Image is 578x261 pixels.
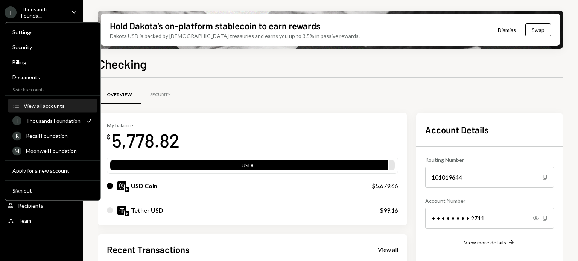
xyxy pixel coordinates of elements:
[488,21,525,39] button: Dismiss
[107,122,179,128] div: My balance
[8,70,97,84] a: Documents
[12,44,93,50] div: Security
[18,217,31,224] div: Team
[26,118,81,124] div: Thousands Foundation
[12,74,93,80] div: Documents
[12,187,93,194] div: Sign out
[150,92,170,98] div: Security
[125,187,129,192] img: ethereum-mainnet
[12,131,21,140] div: R
[425,124,554,136] h2: Account Details
[26,133,93,139] div: Recall Foundation
[98,56,147,71] h1: Checking
[5,6,17,18] div: T
[110,20,321,32] div: Hold Dakota’s on-platform stablecoin to earn rewards
[12,59,93,65] div: Billing
[5,85,100,92] div: Switch accounts
[131,181,157,190] div: USD Coin
[8,129,97,142] a: RRecall Foundation
[425,197,554,205] div: Account Number
[8,25,97,39] a: Settings
[125,211,129,216] img: ethereum-mainnet
[107,243,190,256] h2: Recent Transactions
[378,245,398,253] a: View all
[525,23,551,36] button: Swap
[464,238,515,247] button: View more details
[24,103,93,109] div: View all accounts
[425,167,554,188] div: 101019644
[12,146,21,155] div: M
[8,184,97,198] button: Sign out
[5,199,78,212] a: Recipients
[8,99,97,113] button: View all accounts
[425,156,554,164] div: Routing Number
[141,85,179,104] a: Security
[107,92,132,98] div: Overview
[18,202,43,209] div: Recipients
[8,144,97,157] a: MMoonwell Foundation
[110,32,360,40] div: Dakota USD is backed by [DEMOGRAPHIC_DATA] treasuries and earns you up to 3.5% in passive rewards.
[8,164,97,178] button: Apply for a new account
[98,85,141,104] a: Overview
[464,239,506,246] div: View more details
[131,206,163,215] div: Tether USD
[21,6,65,19] div: Thousands Founda...
[12,167,93,174] div: Apply for a new account
[380,206,398,215] div: $99.16
[372,181,398,190] div: $5,679.66
[5,214,78,227] a: Team
[8,55,97,69] a: Billing
[26,148,93,154] div: Moonwell Foundation
[117,181,126,190] img: USDC
[107,133,110,140] div: $
[425,208,554,229] div: • • • • • • • • 2711
[117,206,126,215] img: USDT
[8,40,97,54] a: Security
[110,161,388,172] div: USDC
[112,128,179,152] div: 5,778.82
[12,29,93,35] div: Settings
[12,116,21,125] div: T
